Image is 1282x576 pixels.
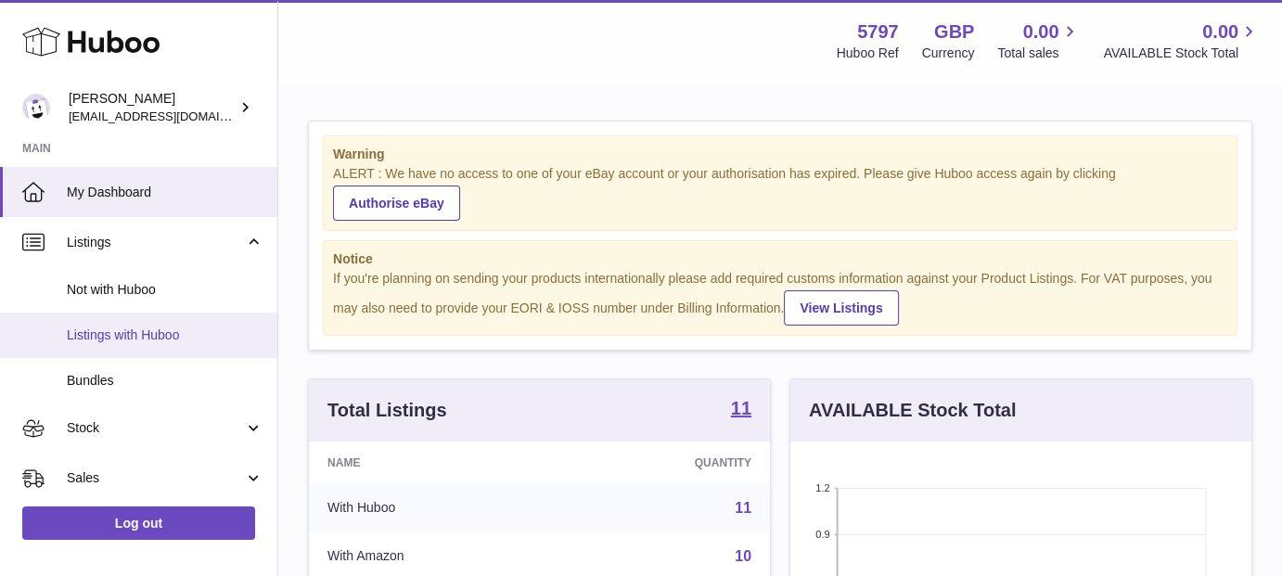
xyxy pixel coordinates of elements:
[69,90,236,125] div: [PERSON_NAME]
[333,146,1227,163] strong: Warning
[67,326,263,344] span: Listings with Huboo
[735,500,751,516] a: 11
[22,94,50,122] img: internalAdmin-5797@internal.huboo.com
[333,186,460,221] a: Authorise eBay
[731,399,751,417] strong: 11
[333,270,1227,326] div: If you're planning on sending your products internationally please add required customs informati...
[1202,19,1238,45] span: 0.00
[22,506,255,540] a: Log out
[934,19,974,45] strong: GBP
[922,45,975,62] div: Currency
[309,442,561,484] th: Name
[784,290,898,326] a: View Listings
[997,19,1080,62] a: 0.00 Total sales
[67,419,244,437] span: Stock
[1023,19,1059,45] span: 0.00
[67,234,244,251] span: Listings
[815,482,829,493] text: 1.2
[731,399,751,421] a: 11
[997,45,1080,62] span: Total sales
[837,45,899,62] div: Huboo Ref
[1103,19,1260,62] a: 0.00 AVAILABLE Stock Total
[309,484,561,532] td: With Huboo
[333,165,1227,221] div: ALERT : We have no access to one of your eBay account or your authorisation has expired. Please g...
[67,372,263,390] span: Bundles
[815,529,829,540] text: 0.9
[333,250,1227,268] strong: Notice
[561,442,770,484] th: Quantity
[327,398,447,423] h3: Total Listings
[67,281,263,299] span: Not with Huboo
[735,548,751,564] a: 10
[67,184,263,201] span: My Dashboard
[69,109,273,123] span: [EMAIL_ADDRESS][DOMAIN_NAME]
[809,398,1016,423] h3: AVAILABLE Stock Total
[1103,45,1260,62] span: AVAILABLE Stock Total
[857,19,899,45] strong: 5797
[67,469,244,487] span: Sales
